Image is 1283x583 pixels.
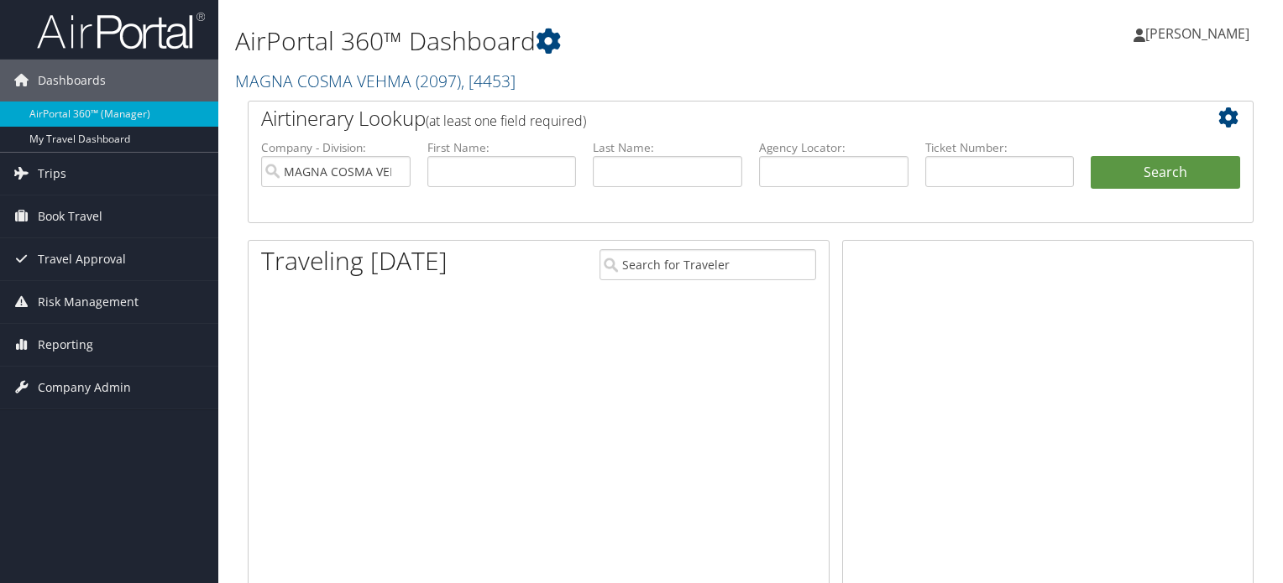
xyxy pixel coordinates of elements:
[759,139,909,156] label: Agency Locator:
[235,23,923,59] h1: AirPortal 360™ Dashboard
[38,367,131,409] span: Company Admin
[38,324,93,366] span: Reporting
[416,70,461,92] span: ( 2097 )
[1091,156,1240,190] button: Search
[600,249,816,280] input: Search for Traveler
[1145,24,1249,43] span: [PERSON_NAME]
[38,60,106,102] span: Dashboards
[37,11,205,50] img: airportal-logo.png
[426,112,586,130] span: (at least one field required)
[38,281,139,323] span: Risk Management
[261,104,1156,133] h2: Airtinerary Lookup
[38,238,126,280] span: Travel Approval
[235,70,516,92] a: MAGNA COSMA VEHMA
[427,139,577,156] label: First Name:
[593,139,742,156] label: Last Name:
[925,139,1075,156] label: Ticket Number:
[261,139,411,156] label: Company - Division:
[461,70,516,92] span: , [ 4453 ]
[1134,8,1266,59] a: [PERSON_NAME]
[261,243,448,278] h1: Traveling [DATE]
[38,195,102,237] span: Book Travel
[38,153,66,195] span: Trips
